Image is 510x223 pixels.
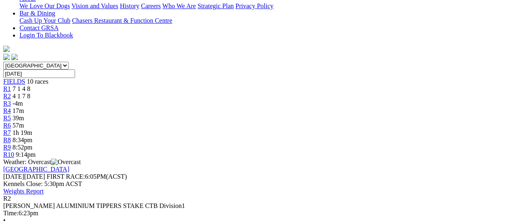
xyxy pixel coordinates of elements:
[3,158,81,165] span: Weather: Overcast
[3,151,14,158] a: R10
[3,173,24,180] span: [DATE]
[3,195,11,202] span: R2
[19,32,73,39] a: Login To Blackbook
[47,173,127,180] span: 6:05PM(ACST)
[3,210,507,217] div: 6:23pm
[3,93,11,100] a: R2
[19,17,507,24] div: Bar & Dining
[3,210,19,217] span: Time:
[13,85,30,92] span: 7 1 4 8
[47,173,85,180] span: FIRST RACE:
[120,2,139,9] a: History
[11,54,18,60] img: twitter.svg
[162,2,196,9] a: Who We Are
[13,115,24,121] span: 39m
[19,10,55,17] a: Bar & Dining
[19,2,70,9] a: We Love Our Dogs
[19,17,70,24] a: Cash Up Your Club
[13,144,32,151] span: 8:52pm
[3,144,11,151] a: R9
[3,122,11,129] a: R6
[235,2,273,9] a: Privacy Policy
[141,2,161,9] a: Careers
[198,2,234,9] a: Strategic Plan
[71,2,118,9] a: Vision and Values
[3,69,75,78] input: Select date
[72,17,172,24] a: Chasers Restaurant & Function Centre
[3,115,11,121] a: R5
[3,188,44,195] a: Weights Report
[3,180,507,188] div: Kennels Close: 5:30pm ACST
[3,45,10,52] img: logo-grsa-white.png
[13,107,24,114] span: 17m
[3,107,11,114] a: R4
[3,129,11,136] a: R7
[13,136,32,143] span: 8:34pm
[13,93,30,100] span: 4 1 7 8
[3,85,11,92] a: R1
[51,158,81,166] img: Overcast
[19,2,507,10] div: About
[3,173,45,180] span: [DATE]
[13,129,32,136] span: 1h 19m
[19,24,58,31] a: Contact GRSA
[3,54,10,60] img: facebook.svg
[3,78,25,85] a: FIELDS
[13,100,23,107] span: -4m
[3,202,507,210] div: [PERSON_NAME] ALUMINIUM TIPPERS STAKE CTB Division1
[3,166,69,173] a: [GEOGRAPHIC_DATA]
[13,122,24,129] span: 57m
[16,151,36,158] span: 9:14pm
[27,78,48,85] span: 10 races
[3,100,11,107] a: R3
[3,136,11,143] a: R8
